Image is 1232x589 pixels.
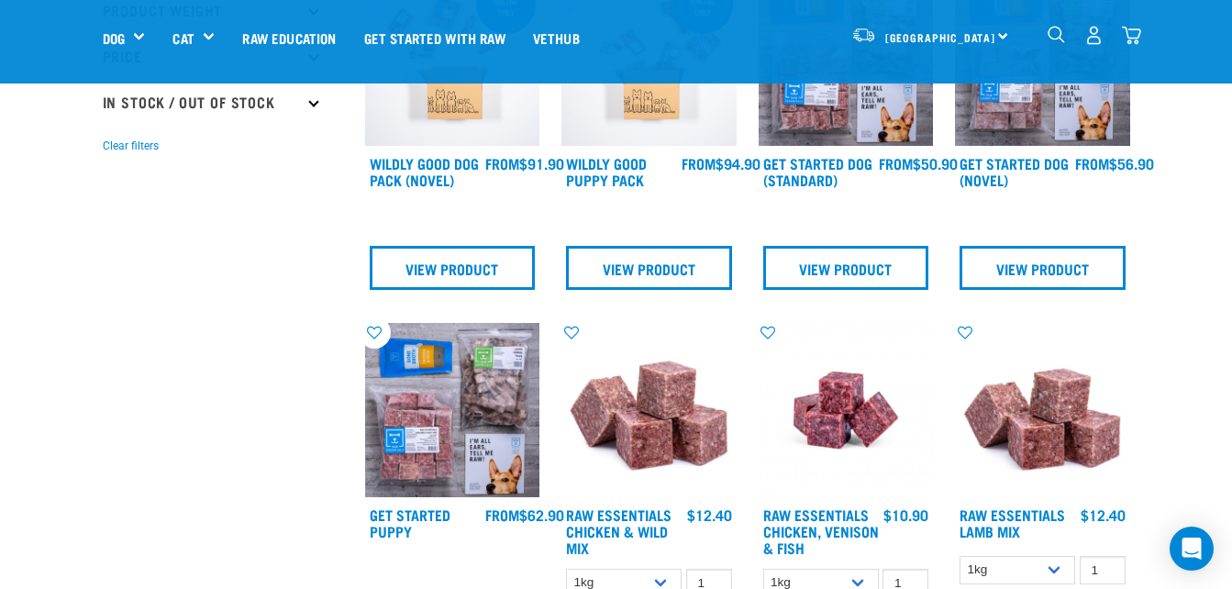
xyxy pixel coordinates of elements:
a: Raw Essentials Chicken & Wild Mix [566,510,671,551]
img: NPS Puppy Update [365,323,540,498]
span: [GEOGRAPHIC_DATA] [885,34,996,40]
div: $62.90 [485,506,564,523]
div: $12.40 [1081,506,1126,523]
a: Raw Essentials Lamb Mix [960,510,1065,535]
img: van-moving.png [851,27,876,43]
a: Get Started Dog (Standard) [763,159,872,183]
a: Get Started Dog (Novel) [960,159,1069,183]
img: home-icon-1@2x.png [1048,26,1065,43]
a: Wildly Good Puppy Pack [566,159,647,183]
div: $56.90 [1075,155,1154,172]
button: Clear filters [103,138,159,154]
a: Get started with Raw [350,1,519,74]
a: View Product [960,246,1126,290]
span: FROM [485,159,519,167]
div: $94.90 [682,155,760,172]
a: View Product [566,246,732,290]
div: $12.40 [687,506,732,523]
a: Wildly Good Dog Pack (Novel) [370,159,479,183]
img: Chicken Venison mix 1655 [759,323,934,498]
div: $91.90 [485,155,564,172]
span: FROM [485,510,519,518]
span: FROM [879,159,913,167]
a: Raw Education [228,1,350,74]
span: FROM [1075,159,1109,167]
img: ?1041 RE Lamb Mix 01 [955,323,1130,498]
a: Cat [172,28,194,49]
img: Pile Of Cubed Chicken Wild Meat Mix [561,323,737,498]
div: $10.90 [883,506,928,523]
a: View Product [370,246,536,290]
span: FROM [682,159,716,167]
a: View Product [763,246,929,290]
a: Dog [103,28,125,49]
a: Raw Essentials Chicken, Venison & Fish [763,510,879,551]
input: 1 [1080,556,1126,584]
a: Get Started Puppy [370,510,450,535]
img: user.png [1084,26,1104,45]
p: In Stock / Out Of Stock [103,79,323,125]
div: Open Intercom Messenger [1170,527,1214,571]
img: home-icon@2x.png [1122,26,1141,45]
div: $50.90 [879,155,958,172]
a: Vethub [519,1,594,74]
